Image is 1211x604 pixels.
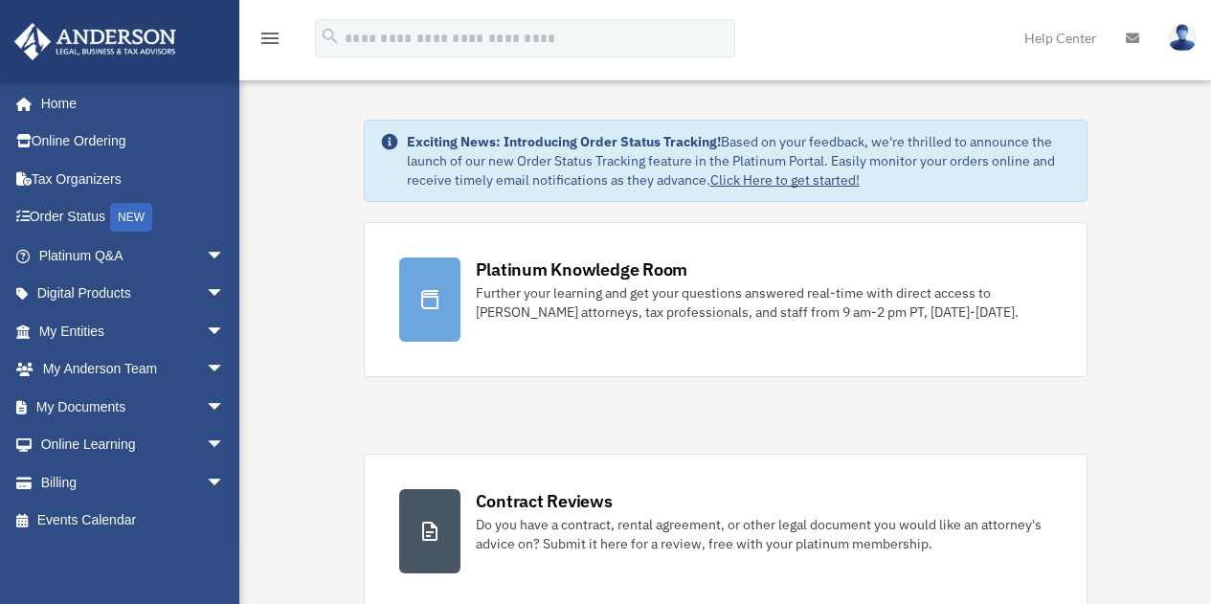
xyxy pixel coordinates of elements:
a: Order StatusNEW [13,198,254,237]
strong: Exciting News: Introducing Order Status Tracking! [407,133,721,150]
i: search [320,26,341,47]
div: Based on your feedback, we're thrilled to announce the launch of our new Order Status Tracking fe... [407,132,1071,190]
a: Platinum Q&Aarrow_drop_down [13,236,254,275]
a: Home [13,84,244,123]
a: Digital Productsarrow_drop_down [13,275,254,313]
span: arrow_drop_down [206,236,244,276]
a: menu [258,34,281,50]
a: Events Calendar [13,502,254,540]
a: Online Ordering [13,123,254,161]
a: My Anderson Teamarrow_drop_down [13,350,254,389]
a: Click Here to get started! [710,171,860,189]
a: My Documentsarrow_drop_down [13,388,254,426]
div: Contract Reviews [476,489,613,513]
a: My Entitiesarrow_drop_down [13,312,254,350]
div: Further your learning and get your questions answered real-time with direct access to [PERSON_NAM... [476,283,1052,322]
span: arrow_drop_down [206,463,244,503]
img: User Pic [1168,24,1197,52]
a: Tax Organizers [13,160,254,198]
span: arrow_drop_down [206,275,244,314]
span: arrow_drop_down [206,350,244,390]
div: Platinum Knowledge Room [476,257,688,281]
span: arrow_drop_down [206,426,244,465]
a: Platinum Knowledge Room Further your learning and get your questions answered real-time with dire... [364,222,1088,377]
a: Billingarrow_drop_down [13,463,254,502]
span: arrow_drop_down [206,388,244,427]
i: menu [258,27,281,50]
a: Online Learningarrow_drop_down [13,426,254,464]
div: NEW [110,203,152,232]
div: Do you have a contract, rental agreement, or other legal document you would like an attorney's ad... [476,515,1052,553]
img: Anderson Advisors Platinum Portal [9,23,182,60]
span: arrow_drop_down [206,312,244,351]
